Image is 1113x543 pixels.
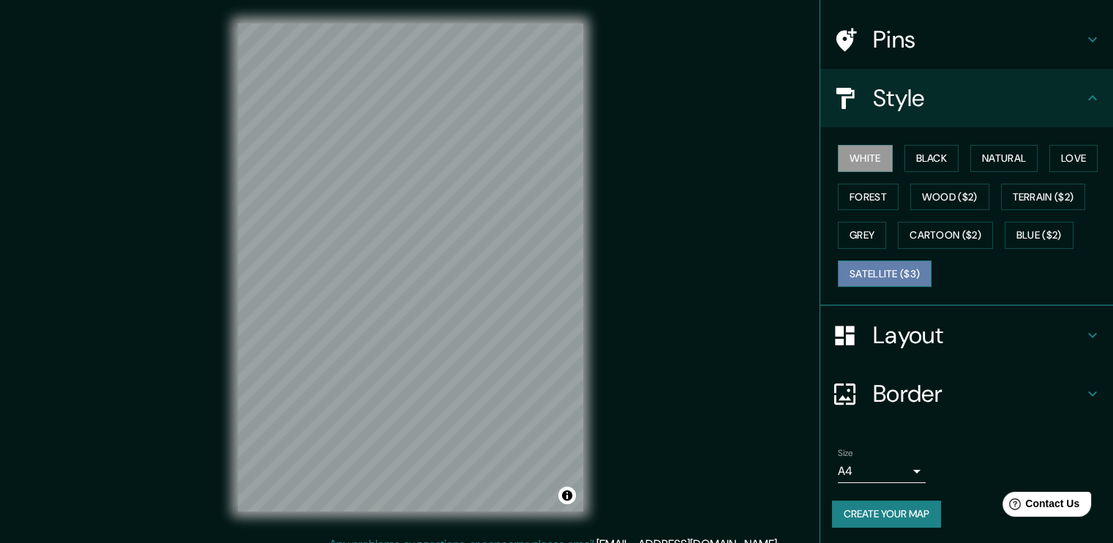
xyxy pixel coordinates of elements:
[1005,222,1073,249] button: Blue ($2)
[838,447,853,460] label: Size
[832,501,941,528] button: Create your map
[838,460,926,483] div: A4
[970,145,1038,172] button: Natural
[820,306,1113,364] div: Layout
[873,379,1084,408] h4: Border
[820,10,1113,69] div: Pins
[558,487,576,504] button: Toggle attribution
[983,486,1097,527] iframe: Help widget launcher
[904,145,959,172] button: Black
[873,321,1084,350] h4: Layout
[838,261,932,288] button: Satellite ($3)
[873,83,1084,113] h4: Style
[838,222,886,249] button: Grey
[873,25,1084,54] h4: Pins
[820,364,1113,423] div: Border
[820,69,1113,127] div: Style
[238,23,583,512] canvas: Map
[1049,145,1098,172] button: Love
[910,184,989,211] button: Wood ($2)
[1001,184,1086,211] button: Terrain ($2)
[898,222,993,249] button: Cartoon ($2)
[838,184,899,211] button: Forest
[838,145,893,172] button: White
